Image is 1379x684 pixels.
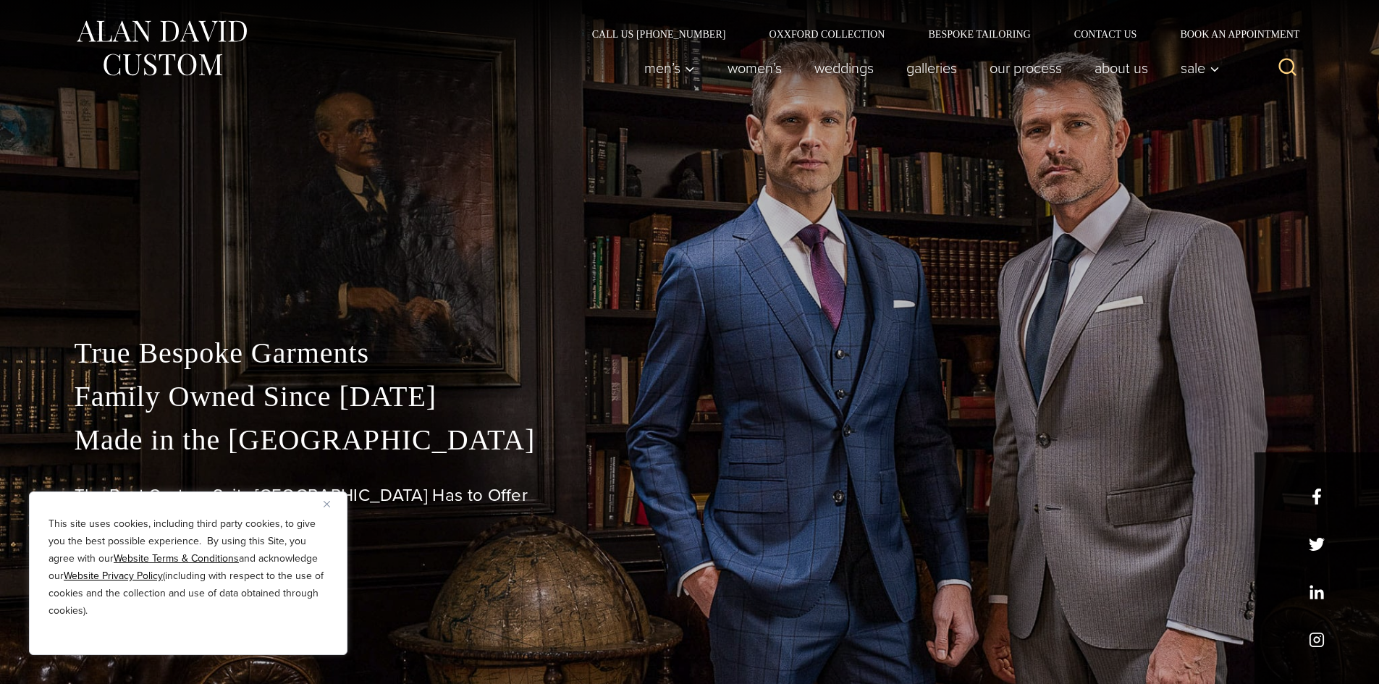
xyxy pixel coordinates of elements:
p: True Bespoke Garments Family Owned Since [DATE] Made in the [GEOGRAPHIC_DATA] [75,332,1305,462]
img: Alan David Custom [75,16,248,80]
a: Women’s [711,54,798,83]
a: Oxxford Collection [747,29,906,39]
button: View Search Form [1270,51,1305,85]
a: Website Terms & Conditions [114,551,239,566]
a: Our Process [973,54,1078,83]
a: Book an Appointment [1158,29,1304,39]
a: About Us [1078,54,1164,83]
a: Bespoke Tailoring [906,29,1052,39]
a: Galleries [890,54,973,83]
nav: Secondary Navigation [570,29,1305,39]
span: Sale [1181,61,1220,75]
p: This site uses cookies, including third party cookies, to give you the best possible experience. ... [49,515,328,620]
img: Close [324,501,330,507]
nav: Primary Navigation [628,54,1227,83]
h1: The Best Custom Suits [GEOGRAPHIC_DATA] Has to Offer [75,485,1305,506]
a: weddings [798,54,890,83]
a: Call Us [PHONE_NUMBER] [570,29,748,39]
a: Contact Us [1053,29,1159,39]
a: Website Privacy Policy [64,568,163,583]
button: Close [324,495,341,512]
span: Men’s [644,61,695,75]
